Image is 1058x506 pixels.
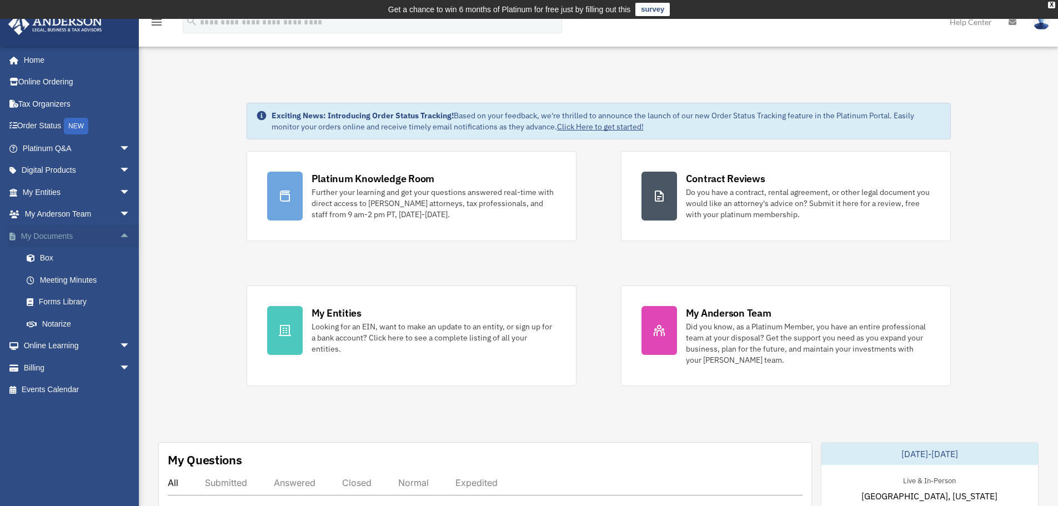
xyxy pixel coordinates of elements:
[8,93,147,115] a: Tax Organizers
[686,321,930,365] div: Did you know, as a Platinum Member, you have an entire professional team at your disposal? Get th...
[342,477,372,488] div: Closed
[1033,14,1050,30] img: User Pic
[8,49,142,71] a: Home
[119,203,142,226] span: arrow_drop_down
[272,111,454,121] strong: Exciting News: Introducing Order Status Tracking!
[312,321,556,354] div: Looking for an EIN, want to make an update to an entity, or sign up for a bank account? Click her...
[686,306,771,320] div: My Anderson Team
[247,151,576,241] a: Platinum Knowledge Room Further your learning and get your questions answered real-time with dire...
[185,15,198,27] i: search
[8,137,147,159] a: Platinum Q&Aarrow_drop_down
[398,477,429,488] div: Normal
[16,291,147,313] a: Forms Library
[455,477,498,488] div: Expedited
[1048,2,1055,8] div: close
[821,443,1038,465] div: [DATE]-[DATE]
[119,357,142,379] span: arrow_drop_down
[16,247,147,269] a: Box
[8,225,147,247] a: My Documentsarrow_drop_up
[168,452,242,468] div: My Questions
[272,110,941,132] div: Based on your feedback, we're thrilled to announce the launch of our new Order Status Tracking fe...
[388,3,631,16] div: Get a chance to win 6 months of Platinum for free just by filling out this
[168,477,178,488] div: All
[119,181,142,204] span: arrow_drop_down
[119,335,142,358] span: arrow_drop_down
[8,335,147,357] a: Online Learningarrow_drop_down
[8,203,147,226] a: My Anderson Teamarrow_drop_down
[8,71,147,93] a: Online Ordering
[16,269,147,291] a: Meeting Minutes
[274,477,315,488] div: Answered
[8,357,147,379] a: Billingarrow_drop_down
[119,137,142,160] span: arrow_drop_down
[557,122,644,132] a: Click Here to get started!
[621,151,951,241] a: Contract Reviews Do you have a contract, rental agreement, or other legal document you would like...
[5,13,106,35] img: Anderson Advisors Platinum Portal
[119,225,142,248] span: arrow_drop_up
[686,187,930,220] div: Do you have a contract, rental agreement, or other legal document you would like an attorney's ad...
[8,159,147,182] a: Digital Productsarrow_drop_down
[312,172,435,186] div: Platinum Knowledge Room
[8,181,147,203] a: My Entitiesarrow_drop_down
[150,19,163,29] a: menu
[894,474,965,485] div: Live & In-Person
[119,159,142,182] span: arrow_drop_down
[205,477,247,488] div: Submitted
[64,118,88,134] div: NEW
[861,489,997,503] span: [GEOGRAPHIC_DATA], [US_STATE]
[635,3,670,16] a: survey
[8,379,147,401] a: Events Calendar
[312,306,362,320] div: My Entities
[312,187,556,220] div: Further your learning and get your questions answered real-time with direct access to [PERSON_NAM...
[247,285,576,386] a: My Entities Looking for an EIN, want to make an update to an entity, or sign up for a bank accoun...
[686,172,765,186] div: Contract Reviews
[16,313,147,335] a: Notarize
[8,115,147,138] a: Order StatusNEW
[150,16,163,29] i: menu
[621,285,951,386] a: My Anderson Team Did you know, as a Platinum Member, you have an entire professional team at your...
